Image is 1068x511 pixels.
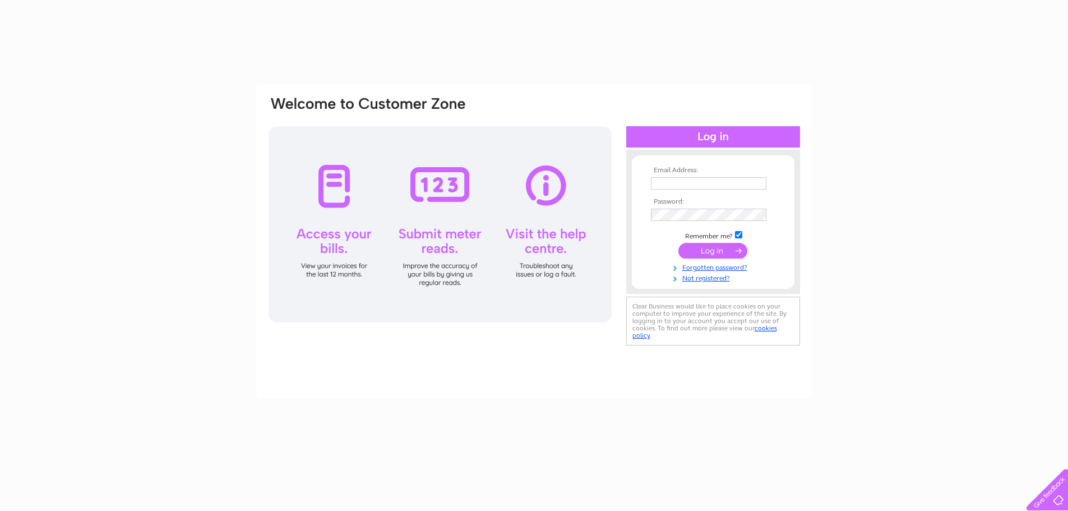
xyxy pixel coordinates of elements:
td: Remember me? [648,229,778,241]
div: Clear Business would like to place cookies on your computer to improve your experience of the sit... [626,297,800,346]
a: cookies policy [632,324,777,339]
a: Forgotten password? [651,261,778,272]
th: Password: [648,198,778,206]
th: Email Address: [648,167,778,174]
a: Not registered? [651,272,778,283]
input: Submit [678,243,747,259]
